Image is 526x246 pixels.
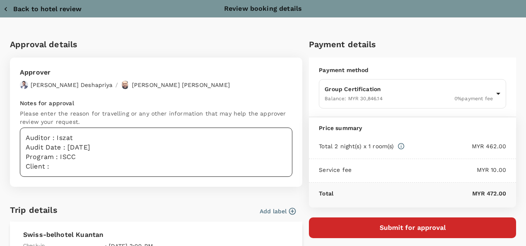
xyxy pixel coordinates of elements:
[10,203,57,217] h6: Trip details
[224,4,302,14] p: Review booking details
[319,79,506,109] div: Group CertificationBalance: MYR 30,846.140%payment fee
[23,230,289,240] p: Swiss-belhotel Kuantan
[351,166,506,174] p: MYR 10.00
[20,99,292,107] p: Notes for approval
[20,68,230,77] p: Approver
[325,85,493,93] p: Group Certification
[10,38,302,51] h6: Approval details
[319,66,506,74] p: Payment method
[319,166,351,174] p: Service fee
[260,207,296,215] button: Add label
[325,96,382,101] span: Balance : MYR 30,846.14
[319,189,333,198] p: Total
[31,81,113,89] p: [PERSON_NAME] Deshapriya
[333,189,506,198] p: MYR 472.00
[121,81,129,89] img: avatar-67b4218f54620.jpeg
[319,124,506,132] p: Price summary
[132,81,230,89] p: [PERSON_NAME] [PERSON_NAME]
[309,217,516,238] button: Submit for approval
[454,96,493,101] span: 0 % payment fee
[405,142,506,150] p: MYR 462.00
[20,81,28,89] img: avatar-67a5bcb800f47.png
[20,109,292,126] p: Please enter the reason for travelling or any other information that may help the approver review...
[3,5,81,13] button: Back to hotel review
[319,142,394,150] p: Total 2 night(s) x 1 room(s)
[20,128,292,177] textarea: Auditor : Iszat Audit Date : [DATE] Program : ISCC Client :
[309,38,516,51] h6: Payment details
[115,81,118,89] p: /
